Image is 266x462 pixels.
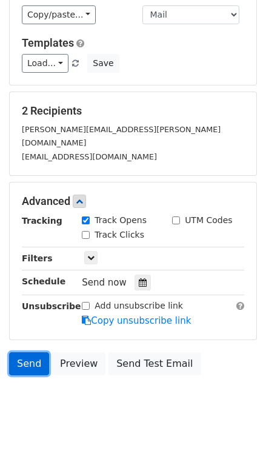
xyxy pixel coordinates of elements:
strong: Schedule [22,276,65,286]
a: Templates [22,36,74,49]
h5: 2 Recipients [22,104,244,118]
strong: Filters [22,253,53,263]
a: Preview [52,352,105,375]
div: Widget de chat [205,404,266,462]
label: Add unsubscribe link [95,300,183,312]
strong: Tracking [22,216,62,226]
label: UTM Codes [185,214,232,227]
a: Load... [22,54,68,73]
small: [PERSON_NAME][EMAIL_ADDRESS][PERSON_NAME][DOMAIN_NAME] [22,125,221,148]
label: Track Clicks [95,229,144,241]
a: Copy unsubscribe link [82,315,191,326]
a: Copy/paste... [22,5,96,24]
h5: Advanced [22,195,244,208]
label: Track Opens [95,214,147,227]
iframe: Chat Widget [205,404,266,462]
a: Send [9,352,49,375]
small: [EMAIL_ADDRESS][DOMAIN_NAME] [22,152,157,161]
span: Send now [82,277,127,288]
strong: Unsubscribe [22,301,81,311]
button: Save [87,54,119,73]
a: Send Test Email [108,352,201,375]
